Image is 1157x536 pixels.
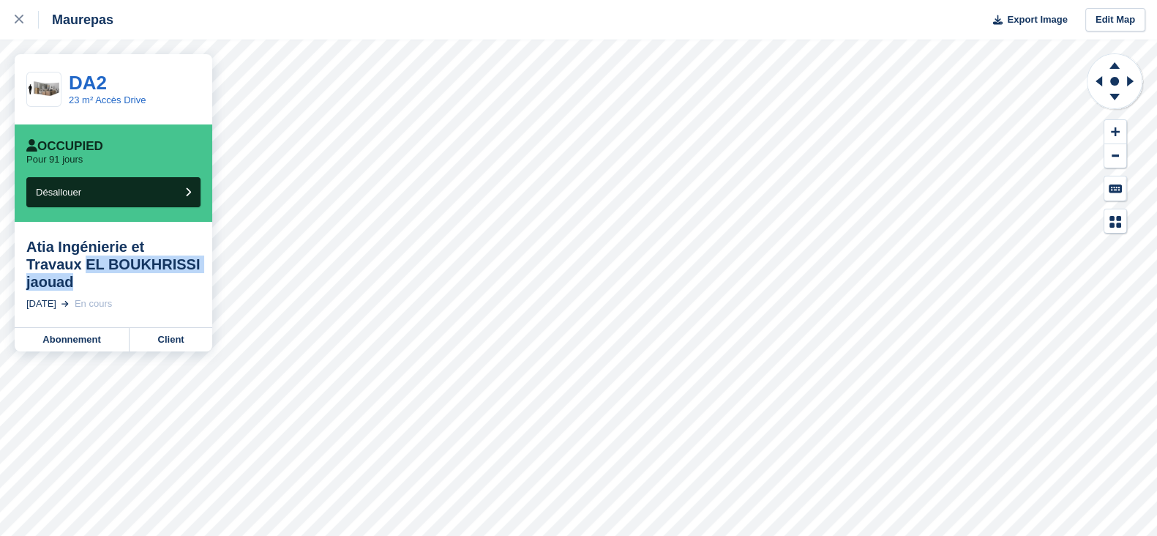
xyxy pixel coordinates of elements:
a: Edit Map [1085,8,1145,32]
button: Map Legend [1104,209,1126,234]
button: Zoom In [1104,120,1126,144]
a: Abonnement [15,328,130,351]
a: 23 m² Accès Drive [69,94,146,105]
a: Client [130,328,212,351]
div: [DATE] [26,297,56,311]
button: Export Image [984,8,1068,32]
span: Désallouer [36,187,81,198]
button: Zoom Out [1104,144,1126,168]
a: DA2 [69,72,107,94]
div: Atia Ingénierie et Travaux EL BOUKHRISSI jaouad [26,238,201,291]
div: Maurepas [39,11,113,29]
button: Keyboard Shortcuts [1104,176,1126,201]
img: arrow-right-light-icn-cde0832a797a2874e46488d9cf13f60e5c3a73dbe684e267c42b8395dfbc2abf.svg [61,301,69,307]
div: Occupied [26,139,103,154]
button: Désallouer [26,177,201,207]
p: Pour 91 jours [26,154,83,165]
img: box-18m2.jpg [27,77,61,103]
div: En cours [75,297,112,311]
span: Export Image [1007,12,1067,27]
